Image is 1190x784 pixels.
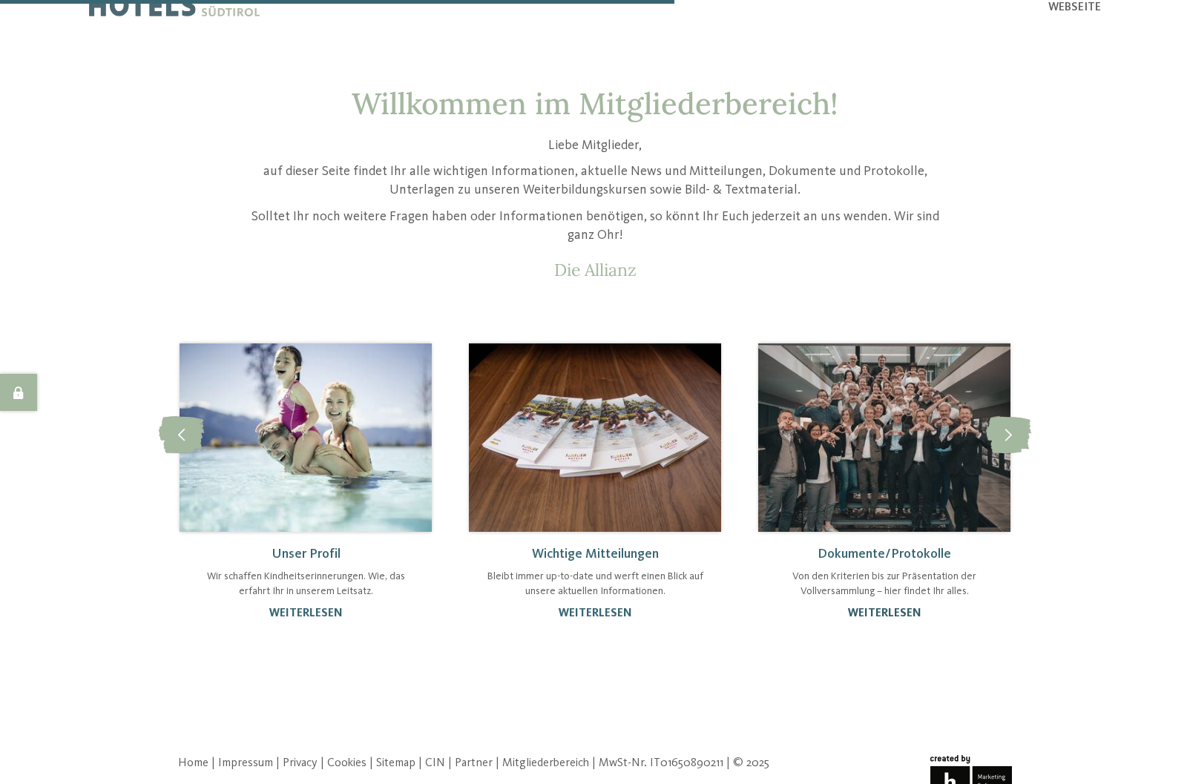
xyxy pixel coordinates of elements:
[448,757,452,769] span: |
[1048,1,1101,13] a: Webseite
[269,607,343,619] a: weiterlesen
[773,570,996,599] p: Von den Kriterien bis zur Präsentation der Vollversammlung – hier findet Ihr alles.
[283,757,318,769] a: Privacy
[532,547,659,561] a: Wichtige Mitteilungen
[496,757,499,769] span: |
[376,757,415,769] a: Sitemap
[484,570,706,599] p: Bleibt immer up-to-date und werft einen Blick auf unsere aktuellen Informationen.
[243,136,947,155] p: Liebe Mitglieder,
[243,260,947,280] p: Die Allianz
[599,757,723,769] span: MwSt-Nr. IT01650890211
[327,757,366,769] a: Cookies
[848,607,921,619] a: weiterlesen
[180,343,432,532] img: Unser Mitgliederbereich
[592,757,596,769] span: |
[320,757,324,769] span: |
[455,757,493,769] a: Partner
[243,162,947,200] p: auf dieser Seite findet Ihr alle wichtigen Informationen, aktuelle News und Mitteilungen, Dokumen...
[758,343,1010,532] img: Unser Mitgliederbereich
[502,757,589,769] a: Mitgliederbereich
[218,757,273,769] a: Impressum
[425,757,445,769] a: CIN
[726,757,730,769] span: |
[276,757,280,769] span: |
[469,343,721,532] img: Unser Mitgliederbereich
[818,547,951,561] a: Dokumente/Protokolle
[272,547,341,561] a: Unser Profil
[559,607,632,619] a: weiterlesen
[352,85,838,122] span: Willkommen im Mitgliederbereich!
[243,208,947,245] p: Solltet Ihr noch weitere Fragen haben oder Informationen benötigen, so könnt Ihr Euch jederzeit a...
[194,570,417,599] p: Wir schaffen Kindheitserinnerungen. Wie, das erfahrt Ihr in unserem Leitsatz.
[369,757,373,769] span: |
[211,757,215,769] span: |
[733,757,769,769] span: © 2025
[178,757,208,769] a: Home
[418,757,422,769] span: |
